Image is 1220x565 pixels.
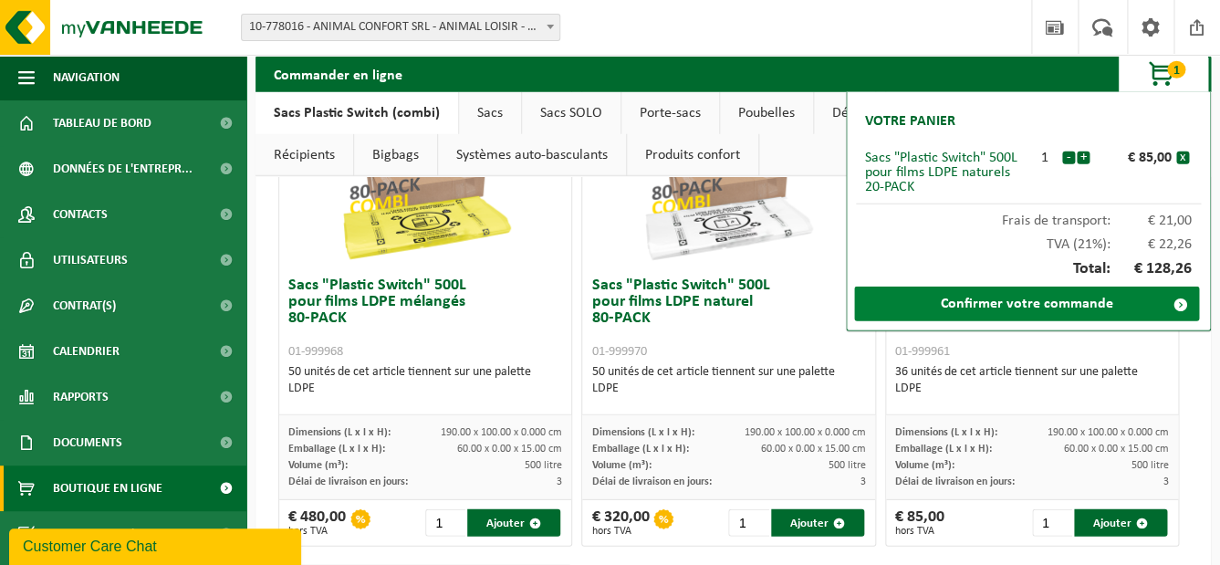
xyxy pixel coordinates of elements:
span: 190.00 x 100.00 x 0.000 cm [1048,427,1169,438]
span: 3 [1163,476,1169,487]
h2: Commander en ligne [255,56,421,91]
input: 1 [728,509,768,537]
div: Frais de transport: [856,204,1201,228]
div: Total: [856,252,1201,287]
span: 3 [860,476,866,487]
span: Conditions d'accepta... [53,511,191,557]
span: Données de l'entrepr... [53,146,193,192]
span: hors TVA [591,526,649,537]
h2: Votre panier [856,101,965,141]
a: Confirmer votre commande [854,287,1199,321]
span: hors TVA [895,526,944,537]
span: 190.00 x 100.00 x 0.000 cm [441,427,562,438]
span: hors TVA [288,526,346,537]
span: 1 [1167,61,1185,78]
span: Contrat(s) [53,283,116,329]
span: Délai de livraison en jours: [895,476,1015,487]
img: 01-999970 [637,86,819,268]
span: 500 litre [525,460,562,471]
iframe: chat widget [9,525,305,565]
span: Contacts [53,192,108,237]
div: € 480,00 [288,509,346,537]
span: Volume (m³): [591,460,651,471]
h3: Sacs "Plastic Switch" 500L pour films LDPE naturel 80-PACK [591,277,865,360]
span: 500 litre [1131,460,1169,471]
div: Sacs "Plastic Switch" 500L pour films LDPE naturels 20-PACK [865,151,1028,194]
span: Dimensions (L x l x H): [288,427,391,438]
span: Volume (m³): [288,460,348,471]
a: Porte-sacs [621,92,719,134]
span: Emballage (L x l x H): [895,444,992,455]
a: Produits confort [627,134,758,176]
span: 01-999970 [591,345,646,359]
a: Bigbags [354,134,437,176]
a: Récipients [255,134,353,176]
div: € 85,00 [895,509,944,537]
h3: Sacs "Plastic Switch" 500L pour films LDPE mélangés 80-PACK [288,277,562,360]
span: Volume (m³): [895,460,954,471]
button: 1 [1118,56,1209,92]
span: Emballage (L x l x H): [288,444,385,455]
input: 1 [425,509,465,537]
span: Dimensions (L x l x H): [591,427,693,438]
span: Boutique en ligne [53,466,162,511]
button: Ajouter [467,509,560,537]
span: 60.00 x 0.00 x 15.00 cm [1064,444,1169,455]
input: 1 [1032,509,1072,537]
span: Délai de livraison en jours: [591,476,711,487]
button: - [1062,152,1075,164]
span: 01-999968 [288,345,343,359]
span: 60.00 x 0.00 x 15.00 cm [457,444,562,455]
div: LDPE [895,381,1169,397]
div: 50 unités de cet article tiennent sur une palette [591,364,865,397]
div: LDPE [288,381,562,397]
span: Dimensions (L x l x H): [895,427,997,438]
div: TVA (21%): [856,228,1201,252]
span: Utilisateurs [53,237,128,283]
img: 01-999968 [334,86,516,268]
div: 36 unités de cet article tiennent sur une palette [895,364,1169,397]
span: 500 litre [829,460,866,471]
span: € 22,26 [1111,237,1193,252]
span: 60.00 x 0.00 x 15.00 cm [761,444,866,455]
a: Systèmes auto-basculants [438,134,626,176]
button: Ajouter [771,509,864,537]
a: Déchets dangereux et spéciaux [814,92,1035,134]
span: Calendrier [53,329,120,374]
span: € 128,26 [1111,261,1193,277]
button: Ajouter [1074,509,1167,537]
a: Sacs Plastic Switch (combi) [255,92,458,134]
span: Tableau de bord [53,100,151,146]
span: 01-999961 [895,345,950,359]
span: Délai de livraison en jours: [288,476,408,487]
span: € 21,00 [1111,214,1193,228]
div: LDPE [591,381,865,397]
a: Poubelles [720,92,813,134]
span: 190.00 x 100.00 x 0.000 cm [745,427,866,438]
span: 10-778016 - ANIMAL CONFORT SRL - ANIMAL LOISIR - BARCHON [241,14,560,41]
span: Rapports [53,374,109,420]
span: 3 [557,476,562,487]
a: Sacs [459,92,521,134]
div: 50 unités de cet article tiennent sur une palette [288,364,562,397]
span: Navigation [53,55,120,100]
a: Sacs SOLO [522,92,620,134]
div: € 320,00 [591,509,649,537]
button: x [1176,152,1189,164]
span: Emballage (L x l x H): [591,444,688,455]
span: 10-778016 - ANIMAL CONFORT SRL - ANIMAL LOISIR - BARCHON [242,15,559,40]
span: Documents [53,420,122,466]
button: + [1077,152,1090,164]
div: € 85,00 [1094,151,1176,165]
div: 1 [1028,151,1061,165]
